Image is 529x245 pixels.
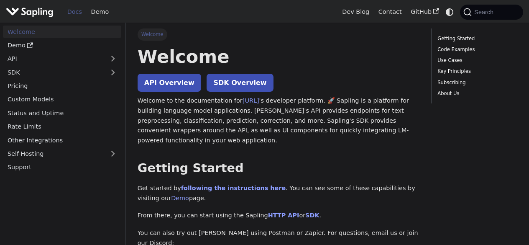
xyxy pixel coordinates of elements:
[138,28,167,40] span: Welcome
[3,93,121,106] a: Custom Models
[138,45,419,68] h1: Welcome
[138,74,201,92] a: API Overview
[6,6,54,18] img: Sapling.ai
[171,195,189,201] a: Demo
[181,185,286,191] a: following the instructions here
[437,57,514,64] a: Use Cases
[207,74,273,92] a: SDK Overview
[406,5,443,18] a: GitHub
[3,26,121,38] a: Welcome
[105,53,121,65] button: Expand sidebar category 'API'
[138,183,419,204] p: Get started by . You can see some of these capabilities by visiting our page.
[437,67,514,75] a: Key Principles
[6,6,56,18] a: Sapling.aiSapling.ai
[437,35,514,43] a: Getting Started
[138,211,419,221] p: From there, you can start using the Sapling or .
[105,66,121,78] button: Expand sidebar category 'SDK'
[337,5,373,18] a: Dev Blog
[138,96,419,146] p: Welcome to the documentation for 's developer platform. 🚀 Sapling is a platform for building lang...
[374,5,406,18] a: Contact
[3,39,121,52] a: Demo
[444,6,456,18] button: Switch between dark and light mode (currently system mode)
[138,161,419,176] h2: Getting Started
[305,212,319,219] a: SDK
[3,134,121,146] a: Other Integrations
[3,148,121,160] a: Self-Hosting
[437,46,514,54] a: Code Examples
[460,5,523,20] button: Search (Command+K)
[3,53,105,65] a: API
[3,121,121,133] a: Rate Limits
[3,80,121,92] a: Pricing
[63,5,87,18] a: Docs
[268,212,299,219] a: HTTP API
[437,79,514,87] a: Subscribing
[472,9,498,15] span: Search
[87,5,113,18] a: Demo
[3,107,121,119] a: Status and Uptime
[3,161,121,173] a: Support
[437,90,514,98] a: About Us
[138,28,419,40] nav: Breadcrumbs
[243,97,259,104] a: [URL]
[3,66,105,78] a: SDK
